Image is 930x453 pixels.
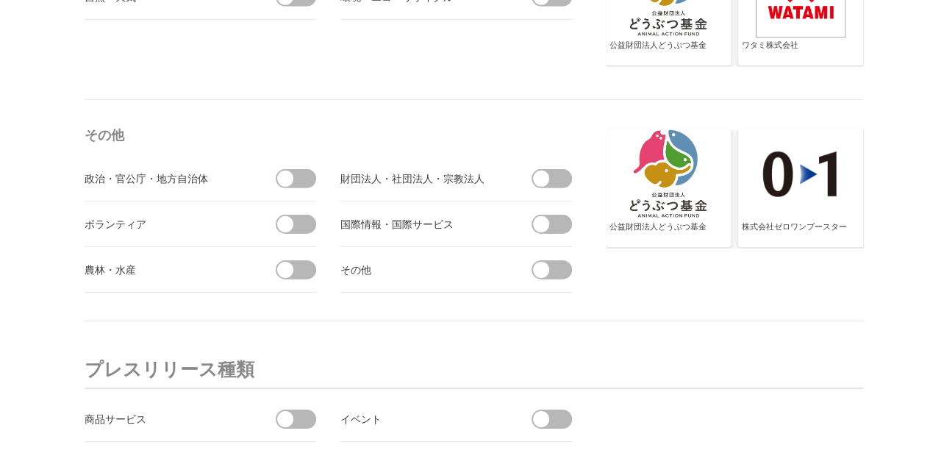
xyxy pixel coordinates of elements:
div: 農林・水産 [85,260,250,279]
div: 財団法人・社団法人・宗教法人 [340,169,506,188]
div: 商品サービス [85,410,250,428]
h3: プレスリリース種類 [85,351,864,389]
div: 政治・官公庁・地方自治体 [85,169,250,188]
h4: その他 [85,122,577,149]
div: 株式会社ゼロワンブースター [742,221,859,245]
div: ボランティア [85,215,250,233]
div: イベント [340,410,506,428]
div: その他 [340,260,506,279]
div: 公益財団法人どうぶつ基金 [609,40,727,63]
div: 国際情報・国際サービス [340,215,506,233]
div: 公益財団法人どうぶつ基金 [609,221,727,245]
div: ワタミ株式会社 [742,40,859,63]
